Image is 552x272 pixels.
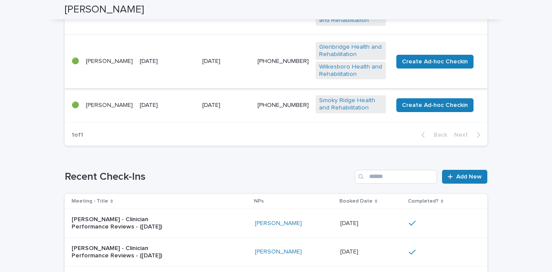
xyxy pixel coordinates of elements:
tr: 🟢[PERSON_NAME][DATE][DATE][PHONE_NUMBER]Glenbridge Health and Rehabilitation Wilkesboro Health an... [65,35,487,88]
p: [PERSON_NAME] - Clinician Performance Reviews - ([DATE]) [72,216,179,231]
a: Add New [442,170,487,184]
p: NPs [254,197,264,206]
span: Create Ad-hoc Checkin [402,101,468,109]
p: [DATE] [202,58,250,65]
a: Glenbridge Health and Rehabilitation [319,44,383,58]
p: Meeting - Title [72,197,108,206]
p: [DATE] [140,58,195,65]
p: [PERSON_NAME] - Clinician Performance Reviews - ([DATE]) [72,245,179,259]
tr: [PERSON_NAME] - Clinician Performance Reviews - ([DATE])[PERSON_NAME] [DATE][DATE] [65,209,487,238]
p: 🟢 [72,58,79,65]
a: Smoky Ridge Health and Rehabilitation [319,97,383,112]
p: [PERSON_NAME] [86,58,133,65]
p: 🟢 [72,102,79,109]
a: [PERSON_NAME] [255,220,302,227]
p: 1 of 1 [65,125,90,146]
tr: [PERSON_NAME] - Clinician Performance Reviews - ([DATE])[PERSON_NAME] [DATE][DATE] [65,238,487,266]
h2: [PERSON_NAME] [65,3,144,16]
button: Create Ad-hoc Checkin [396,55,474,69]
a: [PERSON_NAME] [255,248,302,256]
a: Wilkesboro Health and Rehabilitation [319,63,383,78]
p: [PERSON_NAME] [86,102,133,109]
span: Add New [456,174,482,180]
a: [PHONE_NUMBER] [257,58,309,64]
tr: 🟢[PERSON_NAME][DATE][DATE][PHONE_NUMBER]Smoky Ridge Health and Rehabilitation Create Ad-hoc Checkin [65,88,487,122]
span: Back [429,132,447,138]
button: Back [414,131,451,139]
span: Next [454,132,473,138]
button: Create Ad-hoc Checkin [396,98,474,112]
p: Booked Date [339,197,373,206]
button: Next [451,131,487,139]
input: Search [355,170,437,184]
p: Completed? [408,197,439,206]
p: [DATE] [340,218,360,227]
p: [DATE] [202,102,250,109]
span: Create Ad-hoc Checkin [402,57,468,66]
a: [PHONE_NUMBER] [257,102,309,108]
p: [DATE] [340,247,360,256]
h1: Recent Check-Ins [65,171,351,183]
p: [DATE] [140,102,195,109]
